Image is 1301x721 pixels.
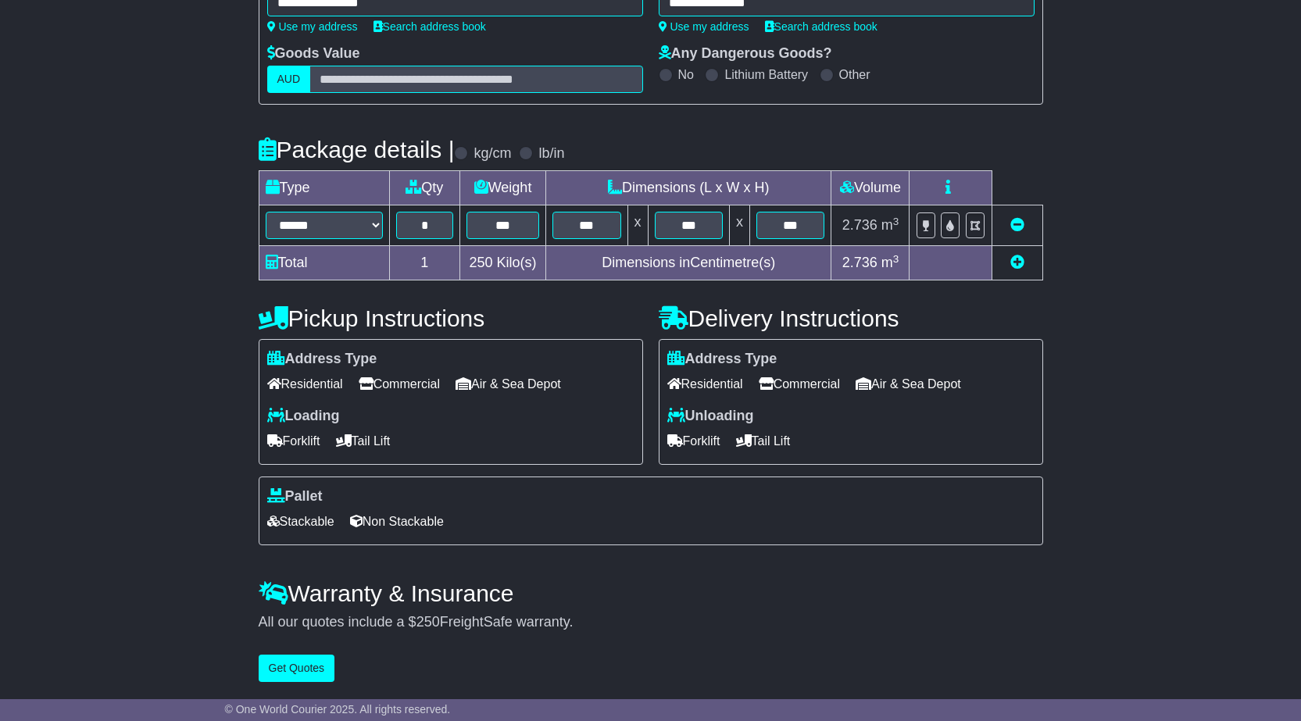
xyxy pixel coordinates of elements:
[881,255,899,270] span: m
[678,67,694,82] label: No
[359,372,440,396] span: Commercial
[842,217,877,233] span: 2.736
[839,67,870,82] label: Other
[267,372,343,396] span: Residential
[546,246,831,280] td: Dimensions in Centimetre(s)
[893,253,899,265] sup: 3
[259,614,1043,631] div: All our quotes include a $ FreightSafe warranty.
[759,372,840,396] span: Commercial
[667,351,777,368] label: Address Type
[667,372,743,396] span: Residential
[225,703,451,716] span: © One World Courier 2025. All rights reserved.
[259,137,455,162] h4: Package details |
[259,305,643,331] h4: Pickup Instructions
[259,246,389,280] td: Total
[267,509,334,534] span: Stackable
[374,20,486,33] a: Search address book
[627,205,648,246] td: x
[659,45,832,62] label: Any Dangerous Goods?
[350,509,444,534] span: Non Stackable
[765,20,877,33] a: Search address book
[470,255,493,270] span: 250
[538,145,564,162] label: lb/in
[1010,255,1024,270] a: Add new item
[389,246,460,280] td: 1
[267,488,323,505] label: Pallet
[881,217,899,233] span: m
[667,408,754,425] label: Unloading
[724,67,808,82] label: Lithium Battery
[267,429,320,453] span: Forklift
[856,372,961,396] span: Air & Sea Depot
[474,145,511,162] label: kg/cm
[460,246,546,280] td: Kilo(s)
[259,655,335,682] button: Get Quotes
[831,171,910,205] td: Volume
[267,20,358,33] a: Use my address
[1010,217,1024,233] a: Remove this item
[267,408,340,425] label: Loading
[659,20,749,33] a: Use my address
[267,351,377,368] label: Address Type
[267,45,360,62] label: Goods Value
[456,372,561,396] span: Air & Sea Depot
[667,429,720,453] span: Forklift
[842,255,877,270] span: 2.736
[893,216,899,227] sup: 3
[416,614,440,630] span: 250
[259,580,1043,606] h4: Warranty & Insurance
[546,171,831,205] td: Dimensions (L x W x H)
[267,66,311,93] label: AUD
[659,305,1043,331] h4: Delivery Instructions
[259,171,389,205] td: Type
[336,429,391,453] span: Tail Lift
[729,205,749,246] td: x
[460,171,546,205] td: Weight
[736,429,791,453] span: Tail Lift
[389,171,460,205] td: Qty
